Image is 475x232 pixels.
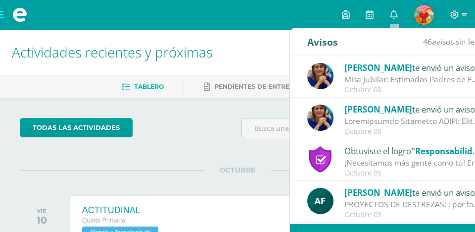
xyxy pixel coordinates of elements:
span: [PERSON_NAME] [344,104,412,115]
img: 5d6f35d558c486632aab3bda9a330e6b.png [307,105,333,131]
img: 5d6f35d558c486632aab3bda9a330e6b.png [307,63,333,89]
span: Actividades recientes y próximas [12,43,213,61]
a: Pendientes de entrega [204,79,299,95]
span: 46 [423,36,432,47]
a: todas las Actividades [20,118,133,137]
div: 10 [37,214,47,226]
img: f8d4f7e4f31f6794352e4c44e504bd77.png [414,5,434,25]
div: ACTITUDINAL [82,205,161,216]
div: Avisos [307,28,338,56]
span: Pendientes de entrega [214,83,299,90]
a: Tablero [122,79,164,95]
img: 76d0098bca6fec32b74f05e1b18fe2ef.png [307,188,333,214]
span: Quinto Primaria [82,217,126,224]
div: VIE [37,207,47,214]
span: Tablero [134,83,164,90]
span: OCTUBRE [204,166,271,174]
span: [PERSON_NAME] [344,62,412,73]
span: [PERSON_NAME] [344,187,412,198]
input: Busca una actividad próxima aquí... [242,118,455,138]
